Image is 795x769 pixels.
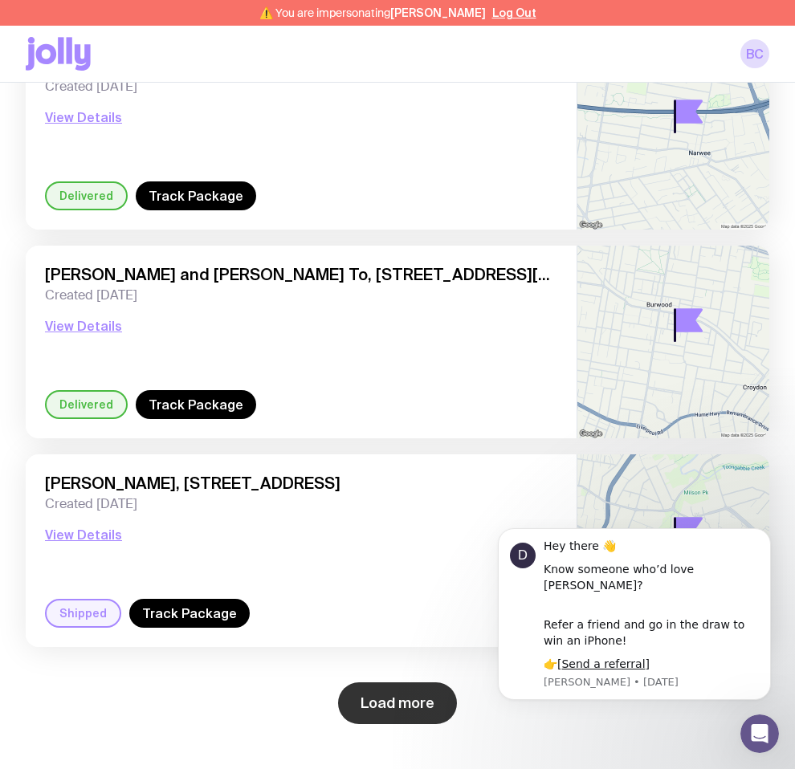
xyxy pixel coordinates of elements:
[390,6,486,19] span: [PERSON_NAME]
[474,519,795,726] iframe: Intercom notifications message
[45,108,122,127] button: View Details
[45,599,121,628] div: Shipped
[45,474,557,493] span: [PERSON_NAME], [STREET_ADDRESS]
[136,390,256,419] a: Track Package
[740,714,779,753] iframe: Intercom live chat
[129,599,250,628] a: Track Package
[45,525,122,544] button: View Details
[45,390,128,419] div: Delivered
[45,79,557,95] span: Created [DATE]
[492,6,536,19] button: Log Out
[577,454,769,647] img: staticmap
[338,682,457,724] button: Load more
[45,265,557,284] span: [PERSON_NAME] and [PERSON_NAME] To, [STREET_ADDRESS][PERSON_NAME]
[45,287,557,303] span: Created [DATE]
[45,496,557,512] span: Created [DATE]
[45,181,128,210] div: Delivered
[577,246,769,438] img: staticmap
[577,37,769,230] img: staticmap
[45,316,122,336] button: View Details
[259,6,486,19] span: ⚠️ You are impersonating
[740,39,769,68] a: BC
[136,181,256,210] a: Track Package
